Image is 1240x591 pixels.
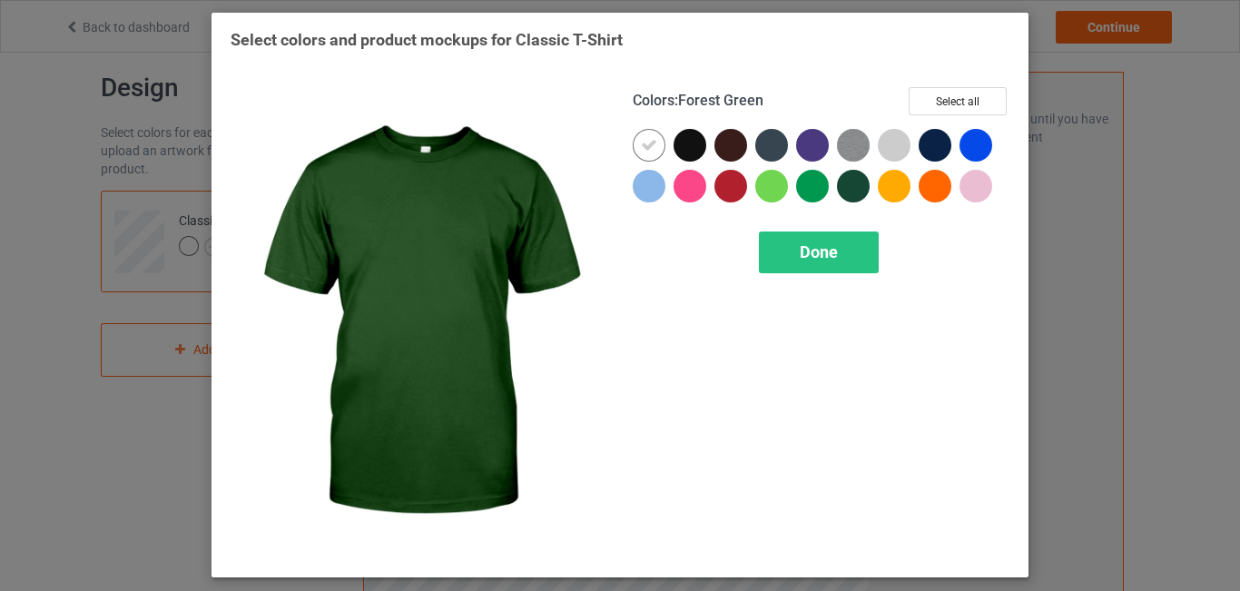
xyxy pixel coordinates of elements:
span: Done [800,242,838,261]
h4: : [633,92,763,111]
span: Colors [633,92,674,109]
span: Select colors and product mockups for Classic T-Shirt [231,30,623,49]
span: Forest Green [678,92,763,109]
img: heather_texture.png [837,129,870,162]
img: regular.jpg [231,87,607,558]
button: Select all [909,87,1007,115]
